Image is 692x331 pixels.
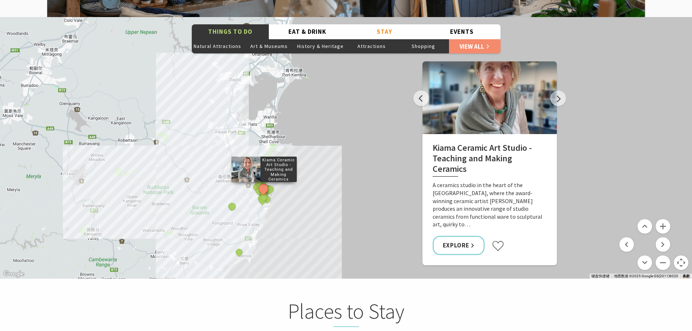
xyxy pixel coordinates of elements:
[433,181,547,229] p: A ceramics studio in the heart of the [GEOGRAPHIC_DATA], where the award-winning ceramic artist [...
[2,269,26,279] a: 在 Google 地图中打开此区域（会打开一个新窗口）
[257,196,267,205] button: See detail about Easts Beach, Kiama
[346,39,398,53] button: Attractions
[591,274,610,279] button: 键盘快捷键
[204,299,489,327] h2: Places to Stay
[656,237,670,252] button: 向右移动
[674,255,688,270] button: 地图镜头控件
[227,202,237,211] button: See detail about Saddleback Mountain Lookout, Kiama
[656,255,670,270] button: 缩小
[492,241,504,251] button: Click to favourite Kiama Ceramic Art Studio - Teaching and Making Ceramics
[295,39,346,53] button: History & Heritage
[192,24,269,39] button: Things To Do
[449,39,501,53] a: View All
[683,274,690,278] a: 条款（在新标签页中打开）
[638,219,652,234] button: 上移
[192,39,243,53] button: Natural Attractions
[423,24,501,39] button: Events
[346,24,424,39] button: Stay
[550,90,566,106] button: Next
[260,157,296,182] p: Kiama Ceramic Art Studio - Teaching and Making Ceramics
[234,247,244,257] button: See detail about Surf Camp Australia
[614,274,678,278] span: 地图数据 ©2025 Google GS(2011)6020
[256,182,270,195] button: See detail about Kiama Ceramic Art Studio - Teaching and Making Ceramics
[2,269,26,279] img: Google
[656,219,670,234] button: 放大
[413,90,429,106] button: Previous
[638,255,652,270] button: 下移
[433,143,547,177] h2: Kiama Ceramic Art Studio - Teaching and Making Ceramics
[433,236,485,255] a: Explore
[619,237,634,252] button: 向左移动
[254,178,263,187] button: See detail about Spring Creek Wetlands and Bird Hide, Kiama
[243,39,295,53] button: Art & Museums
[269,24,346,39] button: Eat & Drink
[259,193,268,202] button: See detail about Bonaira Native Gardens, Kiama
[397,39,449,53] button: Shopping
